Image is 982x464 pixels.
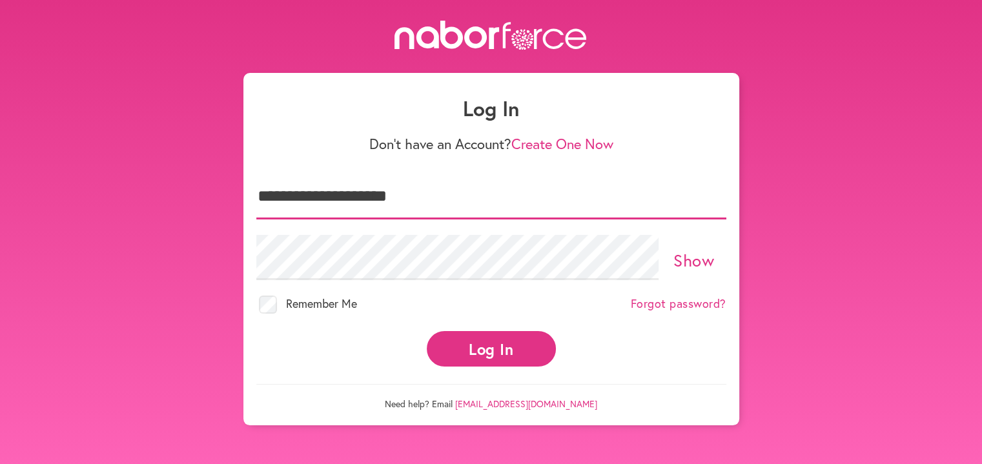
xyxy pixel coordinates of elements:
h1: Log In [256,96,726,121]
a: Forgot password? [631,297,726,311]
a: Show [673,249,714,271]
button: Log In [427,331,556,367]
p: Need help? Email [256,384,726,410]
a: Create One Now [511,134,613,153]
p: Don't have an Account? [256,136,726,152]
a: [EMAIL_ADDRESS][DOMAIN_NAME] [455,398,597,410]
span: Remember Me [286,296,357,311]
